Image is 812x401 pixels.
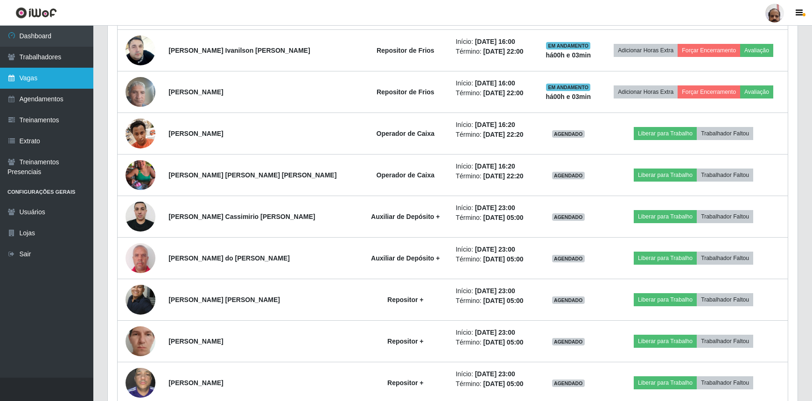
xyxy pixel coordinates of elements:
[126,308,155,374] img: 1741739537666.jpeg
[377,171,435,179] strong: Operador de Caixa
[387,338,423,345] strong: Repositor +
[377,130,435,137] strong: Operador de Caixa
[455,328,532,338] li: Início:
[455,37,532,47] li: Início:
[126,241,155,274] img: 1749158606538.jpeg
[455,254,532,264] li: Término:
[126,279,155,320] img: 1734114107778.jpeg
[475,246,515,253] time: [DATE] 23:00
[475,287,515,295] time: [DATE] 23:00
[168,296,280,303] strong: [PERSON_NAME] [PERSON_NAME]
[483,172,524,180] time: [DATE] 22:20
[455,203,532,213] li: Início:
[455,162,532,171] li: Início:
[455,130,532,140] li: Término:
[455,286,532,296] li: Início:
[483,48,524,55] time: [DATE] 22:00
[483,89,524,97] time: [DATE] 22:00
[475,121,515,128] time: [DATE] 16:20
[634,293,697,306] button: Liberar para Trabalho
[126,72,155,112] img: 1739908556954.jpeg
[168,171,336,179] strong: [PERSON_NAME] [PERSON_NAME] [PERSON_NAME]
[552,172,585,179] span: AGENDADO
[697,252,753,265] button: Trabalhador Faltou
[483,214,524,221] time: [DATE] 05:00
[552,296,585,304] span: AGENDADO
[455,78,532,88] li: Início:
[634,169,697,182] button: Liberar para Trabalho
[546,93,591,100] strong: há 00 h e 03 min
[475,79,515,87] time: [DATE] 16:00
[168,254,290,262] strong: [PERSON_NAME] do [PERSON_NAME]
[377,47,434,54] strong: Repositor de Frios
[455,369,532,379] li: Início:
[697,335,753,348] button: Trabalhador Faltou
[740,44,773,57] button: Avaliação
[455,296,532,306] li: Término:
[475,329,515,336] time: [DATE] 23:00
[475,38,515,45] time: [DATE] 16:00
[168,47,310,54] strong: [PERSON_NAME] Ivanilson [PERSON_NAME]
[455,120,532,130] li: Início:
[475,370,515,378] time: [DATE] 23:00
[483,338,524,346] time: [DATE] 05:00
[387,379,423,387] strong: Repositor +
[455,245,532,254] li: Início:
[552,380,585,387] span: AGENDADO
[634,210,697,223] button: Liberar para Trabalho
[697,169,753,182] button: Trabalhador Faltou
[168,338,223,345] strong: [PERSON_NAME]
[740,85,773,98] button: Avaliação
[697,210,753,223] button: Trabalhador Faltou
[455,88,532,98] li: Término:
[126,148,155,202] img: 1744399618911.jpeg
[552,338,585,345] span: AGENDADO
[697,293,753,306] button: Trabalhador Faltou
[546,51,591,59] strong: há 00 h e 03 min
[546,84,590,91] span: EM ANDAMENTO
[634,335,697,348] button: Liberar para Trabalho
[483,380,524,387] time: [DATE] 05:00
[387,296,423,303] strong: Repositor +
[371,254,440,262] strong: Auxiliar de Depósito +
[697,376,753,389] button: Trabalhador Faltou
[377,88,434,96] strong: Repositor de Frios
[552,130,585,138] span: AGENDADO
[126,197,155,236] img: 1730211202642.jpeg
[483,131,524,138] time: [DATE] 22:20
[697,127,753,140] button: Trabalhador Faltou
[614,44,678,57] button: Adicionar Horas Extra
[455,47,532,56] li: Término:
[546,42,590,49] span: EM ANDAMENTO
[126,113,155,153] img: 1703261513670.jpeg
[168,213,315,220] strong: [PERSON_NAME] Cassimirio [PERSON_NAME]
[475,204,515,211] time: [DATE] 23:00
[455,338,532,347] li: Término:
[475,162,515,170] time: [DATE] 16:20
[15,7,57,19] img: CoreUI Logo
[168,379,223,387] strong: [PERSON_NAME]
[168,88,223,96] strong: [PERSON_NAME]
[634,127,697,140] button: Liberar para Trabalho
[634,376,697,389] button: Liberar para Trabalho
[552,213,585,221] span: AGENDADO
[455,379,532,389] li: Término:
[455,171,532,181] li: Término:
[455,213,532,223] li: Término:
[371,213,440,220] strong: Auxiliar de Depósito +
[678,44,740,57] button: Forçar Encerramento
[634,252,697,265] button: Liberar para Trabalho
[614,85,678,98] button: Adicionar Horas Extra
[126,24,155,77] img: 1741871107484.jpeg
[483,297,524,304] time: [DATE] 05:00
[168,130,223,137] strong: [PERSON_NAME]
[552,255,585,262] span: AGENDADO
[483,255,524,263] time: [DATE] 05:00
[678,85,740,98] button: Forçar Encerramento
